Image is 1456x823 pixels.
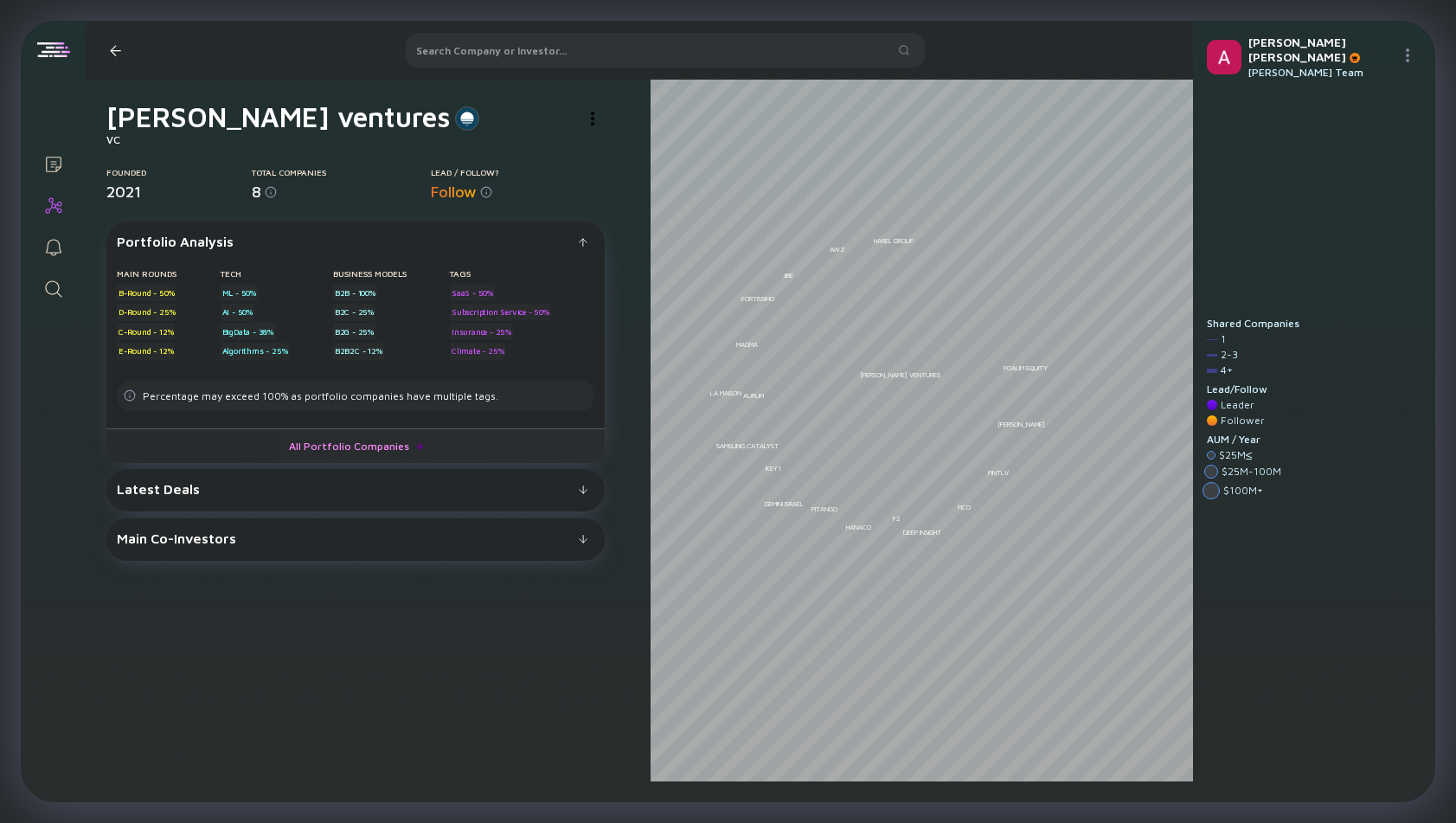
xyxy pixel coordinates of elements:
[1207,318,1299,330] div: Shared Companies
[333,323,375,340] div: B2G - 25%
[117,304,176,321] div: D-Round - 25%
[1223,485,1263,497] div: $ 100M +
[893,514,901,523] div: F2
[106,183,252,201] div: 2021
[1004,363,1048,372] div: Poalim Equity
[106,428,605,463] a: All Portfolio Companies
[710,389,741,397] div: La Maison
[333,268,450,279] div: Business Models
[1207,40,1241,74] img: Alex Profile Picture
[221,304,254,321] div: AI - 50%
[743,391,764,400] div: Aurum
[252,167,432,177] div: Total Companies
[333,304,375,321] div: B2C - 25%
[124,389,136,402] img: Tags Dislacimer info icon
[221,284,258,301] div: ML - 50%
[1221,364,1233,376] div: 4 +
[958,503,971,511] div: PICO
[106,167,252,177] div: Founded
[1207,383,1299,395] div: Lead/Follow
[1221,415,1265,427] div: Follower
[846,523,871,531] div: Hanaco
[117,530,579,546] div: Main Co-Investors
[480,186,492,198] img: Info for Lead / Follow?
[1219,449,1253,461] div: $ 25M
[591,112,594,125] img: Investor Actions
[1222,466,1281,478] div: $ 25M - 100M
[874,236,914,245] div: Harel Group
[1207,434,1299,446] div: AUM / Year
[333,343,384,360] div: B2B2C - 12%
[997,420,1045,428] div: [PERSON_NAME]
[450,343,505,360] div: Climate - 25%
[21,142,86,183] a: Lists
[1246,449,1253,461] div: ≤
[117,284,176,301] div: B-Round - 50%
[903,528,941,537] div: Deep Insight
[221,268,333,279] div: Tech
[143,389,498,402] div: Percentage may exceed 100% as portfolio companies have multiple tags.
[811,505,837,513] div: Pitango
[860,370,940,379] div: [PERSON_NAME] ventures
[117,343,175,360] div: E-Round - 12%
[117,323,175,340] div: C-Round - 12%
[1248,66,1394,79] div: [PERSON_NAME] Team
[431,183,477,201] span: Follow
[333,284,377,301] div: B2B - 100%
[450,304,551,321] div: Subscription Service - 50%
[450,284,495,301] div: SaaS - 50%
[1221,399,1254,411] div: Leader
[265,186,277,198] img: Info for Total Companies
[252,183,261,201] span: 8
[766,464,781,473] div: Key1
[765,499,804,508] div: Gemini Israel
[117,481,579,497] div: Latest Deals
[716,441,779,450] div: Samsung Catalyst
[1248,35,1394,64] div: [PERSON_NAME] [PERSON_NAME]
[450,268,594,279] div: Tags
[988,468,1009,477] div: FinTLV
[450,323,513,340] div: Insurance - 25%
[1221,333,1226,345] div: 1
[221,323,275,340] div: BigData - 38%
[106,100,450,133] h1: [PERSON_NAME] ventures
[830,245,845,254] div: Awz
[736,340,758,349] div: Magma
[783,271,793,280] div: Jibe
[117,268,221,279] div: Main rounds
[431,167,605,177] div: Lead / Follow?
[741,294,774,303] div: Fortissimo
[106,133,605,146] div: VC
[1221,349,1238,361] div: 2 - 3
[21,225,86,267] a: Reminders
[1401,48,1414,62] img: Menu
[21,183,86,225] a: Investor Map
[117,234,579,249] div: Portfolio Analysis
[21,267,86,308] a: Search
[221,343,290,360] div: Algorithms - 25%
